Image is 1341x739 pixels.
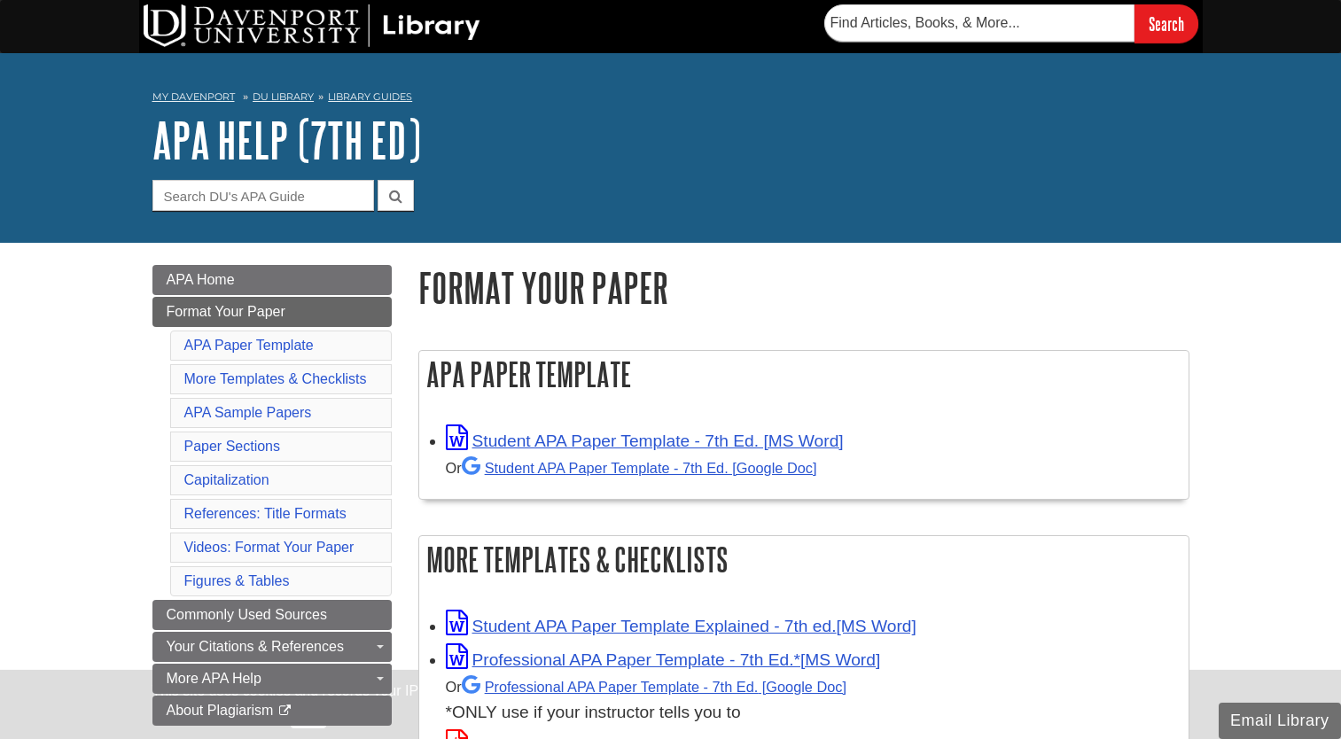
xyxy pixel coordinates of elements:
a: Link opens in new window [446,432,844,450]
a: APA Home [152,265,392,295]
a: Capitalization [184,472,269,487]
input: Search DU's APA Guide [152,180,374,211]
a: Student APA Paper Template - 7th Ed. [Google Doc] [462,460,817,476]
a: APA Paper Template [184,338,314,353]
a: Professional APA Paper Template - 7th Ed. [462,679,846,695]
nav: breadcrumb [152,85,1189,113]
a: Figures & Tables [184,573,290,588]
input: Find Articles, Books, & More... [824,4,1134,42]
a: Library Guides [328,90,412,103]
span: Commonly Used Sources [167,607,327,622]
span: More APA Help [167,671,261,686]
div: Guide Page Menu [152,265,392,726]
img: DU Library [144,4,480,47]
div: *ONLY use if your instructor tells you to [446,673,1180,726]
span: Format Your Paper [167,304,285,319]
a: APA Help (7th Ed) [152,113,421,167]
span: APA Home [167,272,235,287]
a: My Davenport [152,89,235,105]
a: Videos: Format Your Paper [184,540,355,555]
a: Commonly Used Sources [152,600,392,630]
h2: APA Paper Template [419,351,1189,398]
span: Your Citations & References [167,639,344,654]
a: Your Citations & References [152,632,392,662]
small: Or [446,679,846,695]
h1: Format Your Paper [418,265,1189,310]
a: Link opens in new window [446,617,916,635]
a: Paper Sections [184,439,281,454]
span: About Plagiarism [167,703,274,718]
small: Or [446,460,817,476]
a: Link opens in new window [446,650,881,669]
a: Format Your Paper [152,297,392,327]
i: This link opens in a new window [277,705,292,717]
button: Email Library [1219,703,1341,739]
a: About Plagiarism [152,696,392,726]
a: DU Library [253,90,314,103]
a: APA Sample Papers [184,405,312,420]
form: Searches DU Library's articles, books, and more [824,4,1198,43]
input: Search [1134,4,1198,43]
a: More APA Help [152,664,392,694]
h2: More Templates & Checklists [419,536,1189,583]
a: More Templates & Checklists [184,371,367,386]
a: References: Title Formats [184,506,347,521]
